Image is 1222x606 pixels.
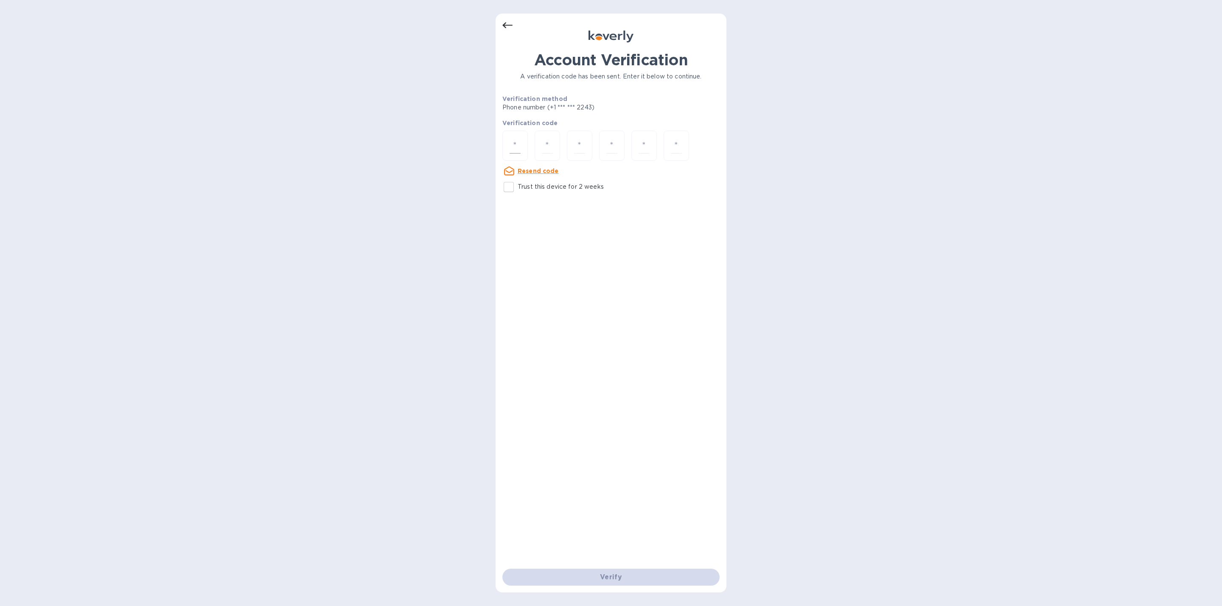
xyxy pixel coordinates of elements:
b: Verification method [502,95,567,102]
p: Trust this device for 2 weeks [518,182,604,191]
u: Resend code [518,168,559,174]
p: Phone number (+1 *** *** 2243) [502,103,659,112]
p: A verification code has been sent. Enter it below to continue. [502,72,720,81]
p: Verification code [502,119,720,127]
h1: Account Verification [502,51,720,69]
